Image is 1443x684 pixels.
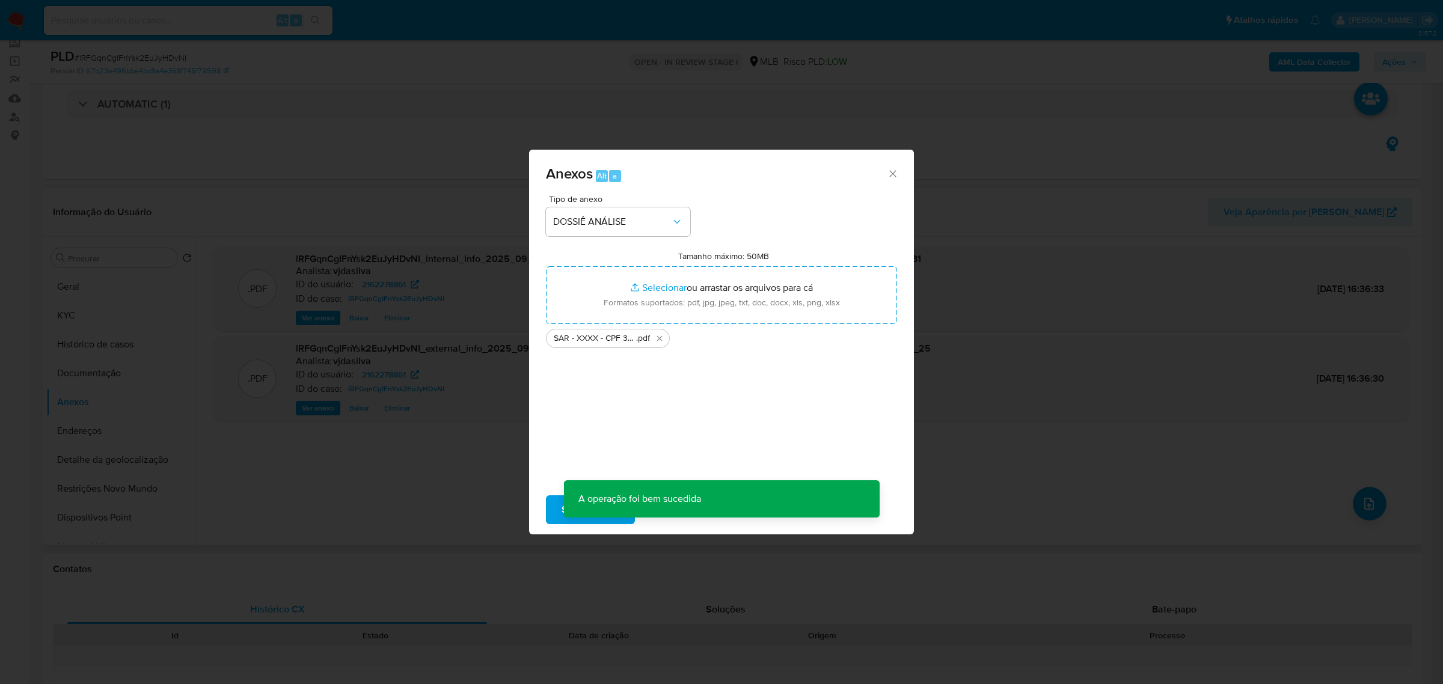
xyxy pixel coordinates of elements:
[655,496,694,523] span: Cancelar
[554,332,636,344] span: SAR - XXXX - CPF 39526764897 - [PERSON_NAME]
[546,163,593,184] span: Anexos
[546,324,897,348] ul: Arquivos selecionados
[887,168,898,179] button: Fechar
[678,251,769,261] label: Tamanho máximo: 50MB
[546,207,690,236] button: DOSSIÊ ANÁLISE
[562,496,619,523] span: Subir arquivo
[549,195,693,203] span: Tipo de anexo
[636,332,650,344] span: .pdf
[597,170,607,182] span: Alt
[652,331,667,346] button: Excluir SAR - XXXX - CPF 39526764897 - ANA PAULA BRITO DA SILVA.pdf
[564,480,715,518] p: A operação foi bem sucedida
[546,495,635,524] button: Subir arquivo
[613,170,617,182] span: a
[553,216,671,228] span: DOSSIÊ ANÁLISE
